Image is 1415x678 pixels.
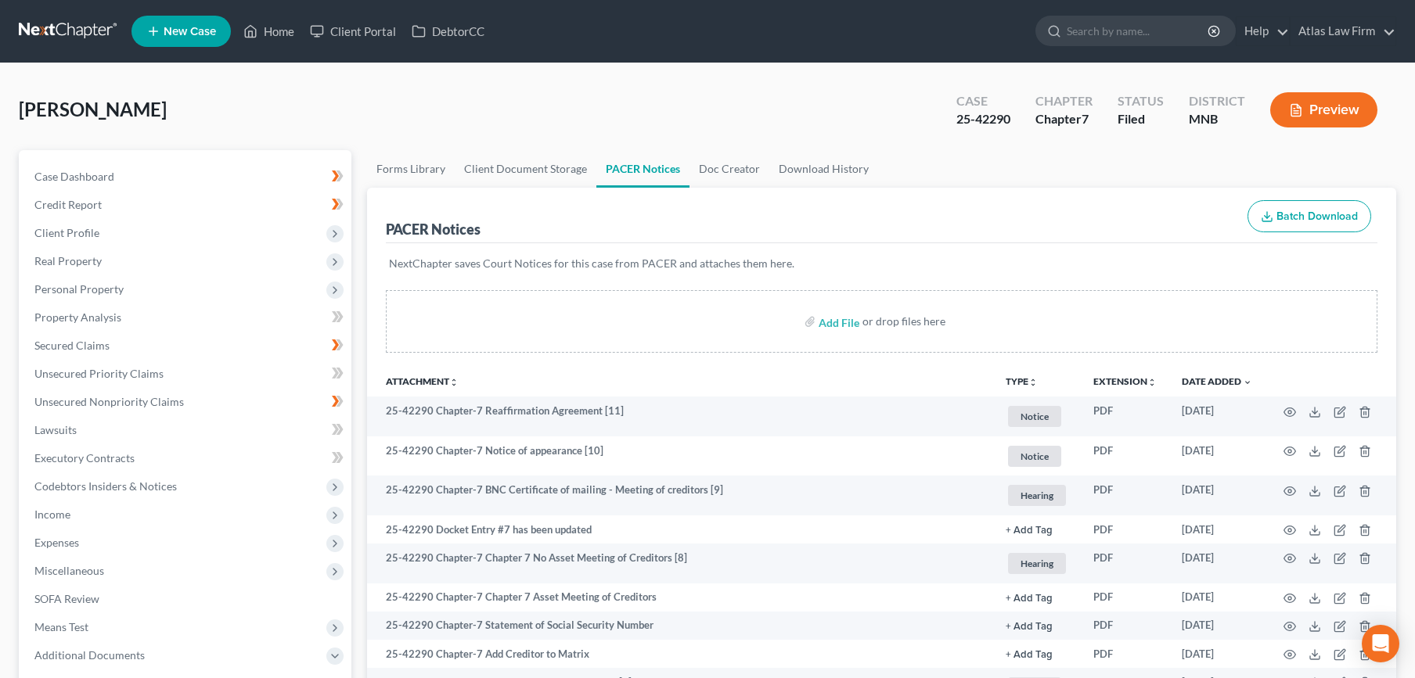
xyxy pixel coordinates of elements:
div: MNB [1189,110,1245,128]
div: Filed [1118,110,1164,128]
i: unfold_more [1147,378,1157,387]
a: Notice [1006,404,1068,429]
a: Hearing [1006,551,1068,576]
i: expand_more [1243,378,1252,387]
span: SOFA Review [34,592,99,605]
a: Hearing [1006,482,1068,508]
span: New Case [164,26,216,38]
a: Forms Library [367,150,455,188]
i: unfold_more [1028,378,1038,387]
td: PDF [1081,543,1169,583]
span: Case Dashboard [34,170,114,183]
td: [DATE] [1169,396,1265,436]
td: PDF [1081,396,1169,436]
span: Personal Property [34,282,124,296]
button: + Add Tag [1006,622,1053,632]
span: Miscellaneous [34,564,104,577]
span: Property Analysis [34,310,121,324]
button: + Add Tag [1006,650,1053,660]
span: Client Profile [34,226,99,239]
div: or drop files here [862,314,945,329]
td: [DATE] [1169,515,1265,543]
span: Expenses [34,536,79,549]
div: 25-42290 [956,110,1010,128]
span: Codebtors Insiders & Notices [34,479,177,493]
td: PDF [1081,436,1169,476]
td: 25-42290 Chapter-7 Add Creditor to Matrix [367,640,993,668]
div: Status [1118,92,1164,110]
div: Case [956,92,1010,110]
a: SOFA Review [22,585,351,613]
a: Case Dashboard [22,163,351,191]
span: Means Test [34,620,88,633]
td: 25-42290 Chapter-7 Notice of appearance [10] [367,436,993,476]
div: District [1189,92,1245,110]
span: Lawsuits [34,423,77,436]
a: Executory Contracts [22,444,351,472]
a: Date Added expand_more [1182,375,1252,387]
div: Chapter [1035,110,1093,128]
td: PDF [1081,640,1169,668]
a: + Add Tag [1006,522,1068,537]
td: [DATE] [1169,612,1265,640]
a: Extensionunfold_more [1093,375,1157,387]
a: Client Document Storage [455,150,596,188]
a: Unsecured Priority Claims [22,360,351,388]
td: 25-42290 Chapter-7 Reaffirmation Agreement [11] [367,396,993,436]
span: Income [34,508,70,521]
span: Batch Download [1276,210,1358,223]
td: [DATE] [1169,543,1265,583]
td: 25-42290 Chapter-7 Statement of Social Security Number [367,612,993,640]
td: PDF [1081,583,1169,612]
td: 25-42290 Chapter-7 Chapter 7 Asset Meeting of Creditors [367,583,993,612]
a: Notice [1006,443,1068,469]
a: Secured Claims [22,332,351,360]
a: PACER Notices [596,150,689,188]
a: Unsecured Nonpriority Claims [22,388,351,416]
td: 25-42290 Chapter-7 BNC Certificate of mailing - Meeting of creditors [9] [367,475,993,515]
input: Search by name... [1067,16,1210,45]
td: [DATE] [1169,640,1265,668]
td: [DATE] [1169,583,1265,612]
span: [PERSON_NAME] [19,98,167,120]
div: PACER Notices [386,220,481,239]
i: unfold_more [449,378,459,387]
div: Open Intercom Messenger [1362,625,1399,662]
a: + Add Tag [1006,590,1068,604]
span: Executory Contracts [34,451,135,465]
a: Home [236,17,302,45]
td: 25-42290 Chapter-7 Chapter 7 No Asset Meeting of Creditors [8] [367,543,993,583]
span: Notice [1008,446,1061,467]
button: Preview [1270,92,1377,127]
a: Client Portal [302,17,404,45]
button: + Add Tag [1006,526,1053,536]
a: Attachmentunfold_more [386,375,459,387]
a: + Add Tag [1006,618,1068,633]
span: Secured Claims [34,339,110,352]
a: Help [1237,17,1289,45]
span: Hearing [1008,485,1066,506]
td: PDF [1081,475,1169,515]
span: Credit Report [34,198,102,211]
span: Additional Documents [34,648,145,662]
td: [DATE] [1169,475,1265,515]
td: 25-42290 Docket Entry #7 has been updated [367,515,993,543]
a: DebtorCC [404,17,492,45]
td: PDF [1081,612,1169,640]
td: [DATE] [1169,436,1265,476]
a: Doc Creator [689,150,769,188]
span: Notice [1008,406,1061,427]
span: 7 [1082,111,1089,126]
span: Unsecured Nonpriority Claims [34,395,184,408]
p: NextChapter saves Court Notices for this case from PACER and attaches them here. [389,256,1374,271]
a: Download History [769,150,878,188]
a: Lawsuits [22,416,351,444]
button: Batch Download [1248,200,1371,233]
div: Chapter [1035,92,1093,110]
span: Real Property [34,254,102,267]
span: Unsecured Priority Claims [34,367,164,380]
button: + Add Tag [1006,594,1053,604]
a: Credit Report [22,191,351,219]
a: Property Analysis [22,303,351,332]
button: TYPEunfold_more [1006,377,1038,387]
